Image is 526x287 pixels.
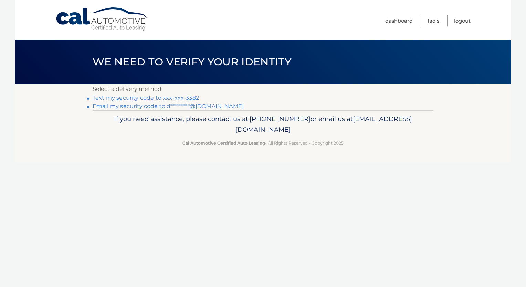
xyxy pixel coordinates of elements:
[93,103,244,109] a: Email my security code to d*********@[DOMAIN_NAME]
[385,15,413,26] a: Dashboard
[93,95,199,101] a: Text my security code to xxx-xxx-3382
[97,114,429,136] p: If you need assistance, please contact us at: or email us at
[97,139,429,147] p: - All Rights Reserved - Copyright 2025
[93,84,433,94] p: Select a delivery method:
[428,15,439,26] a: FAQ's
[55,7,148,31] a: Cal Automotive
[182,140,265,146] strong: Cal Automotive Certified Auto Leasing
[250,115,311,123] span: [PHONE_NUMBER]
[454,15,471,26] a: Logout
[93,55,291,68] span: We need to verify your identity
